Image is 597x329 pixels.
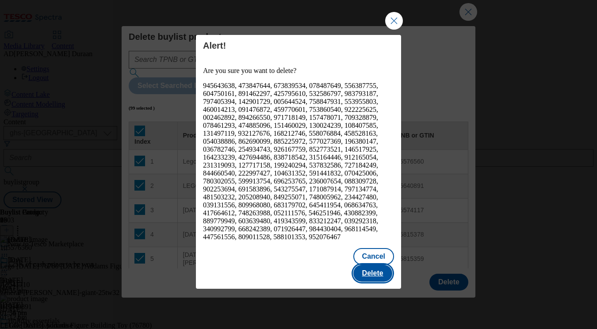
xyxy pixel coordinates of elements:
button: Close Modal [385,12,403,30]
p: Are you sure you want to delete? [203,67,394,75]
div: Modal [196,35,401,289]
h4: Alert! [203,40,394,51]
button: Cancel [353,248,394,265]
button: Delete [353,265,392,282]
div: 945643638, 473847644, 673839534, 078487649, 556387755, 604750161, 891462297, 425795610, 532586797... [203,82,394,241]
